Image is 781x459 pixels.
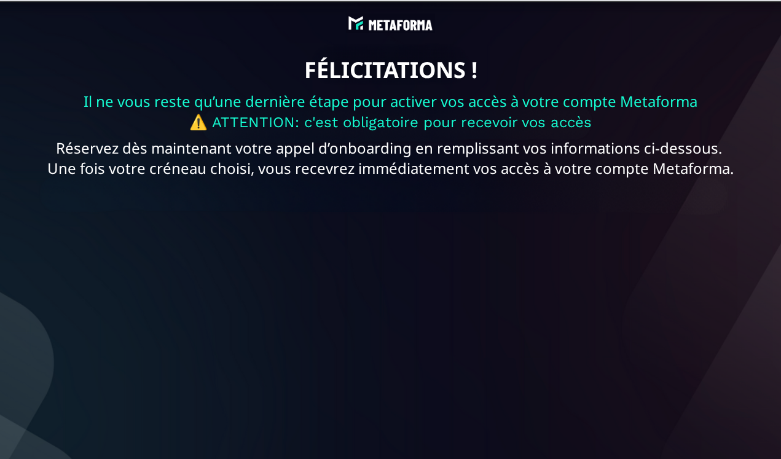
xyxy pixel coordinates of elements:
[189,114,592,131] span: ⚠️ ATTENTION: c'est obligatoire pour recevoir vos accès
[18,88,763,135] text: Il ne vous reste qu’une dernière étape pour activer vos accès à votre compte Metaforma
[346,14,435,33] img: abe9e435164421cb06e33ef15842a39e_e5ef653356713f0d7dd3797ab850248d_Capture_d%E2%80%99e%CC%81cran_2...
[18,135,763,181] text: Réservez dès maintenant votre appel d’onboarding en remplissant vos informations ci-dessous. Une ...
[18,52,763,88] text: FÉLICITATIONS !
